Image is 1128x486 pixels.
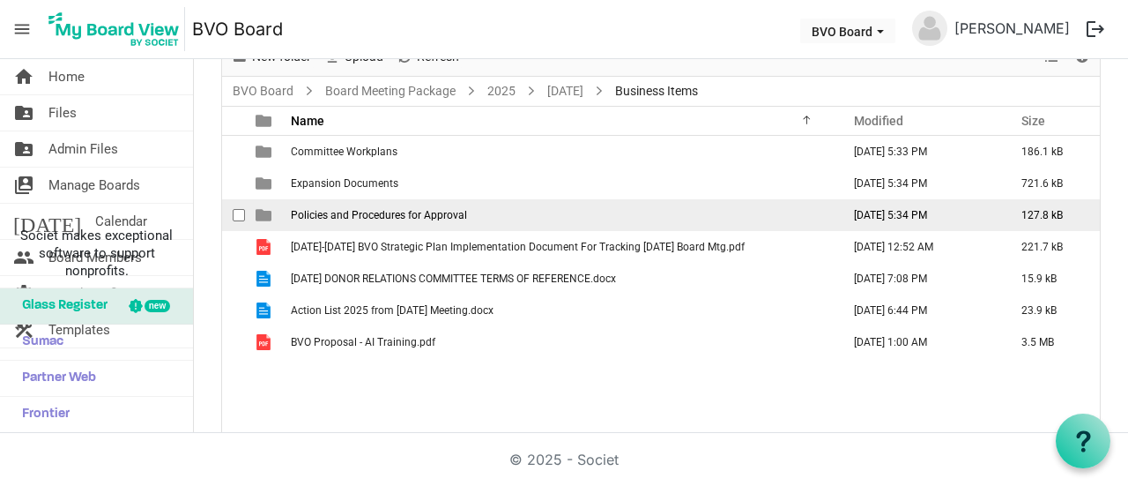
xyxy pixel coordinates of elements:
[835,231,1003,263] td: September 23, 2025 12:52 AM column header Modified
[286,168,835,199] td: Expansion Documents is template cell column header Name
[947,11,1077,46] a: [PERSON_NAME]
[291,177,398,190] span: Expansion Documents
[245,295,286,326] td: is template cell column header type
[286,263,835,295] td: 2025 SEPTEMBER DONOR RELATIONS COMMITTEE TERMS OF REFERENCE.docx is template cell column header Name
[245,136,286,168] td: is template cell column header type
[43,7,185,51] img: My Board View Logo
[291,241,745,253] span: [DATE]-[DATE] BVO Strategic Plan Implementation Document For Tracking [DATE] Board Mtg.pdf
[291,304,493,317] span: Action List 2025 from [DATE] Meeting.docx
[835,168,1003,199] td: September 24, 2025 5:34 PM column header Modified
[13,168,34,203] span: switch_account
[222,231,245,263] td: checkbox
[245,263,286,295] td: is template cell column header type
[1003,231,1100,263] td: 221.7 kB is template cell column header Size
[835,295,1003,326] td: September 20, 2025 6:44 PM column header Modified
[245,168,286,199] td: is template cell column header type
[145,300,170,312] div: new
[222,326,245,358] td: checkbox
[229,80,297,102] a: BVO Board
[222,168,245,199] td: checkbox
[43,7,192,51] a: My Board View Logo
[13,204,81,239] span: [DATE]
[13,361,96,396] span: Partner Web
[13,288,108,324] span: Glass Register
[544,80,587,102] a: [DATE]
[484,80,519,102] a: 2025
[835,136,1003,168] td: September 24, 2025 5:33 PM column header Modified
[291,336,435,348] span: BVO Proposal - AI Training.pdf
[48,59,85,94] span: Home
[222,136,245,168] td: checkbox
[222,199,245,231] td: checkbox
[13,59,34,94] span: home
[854,114,903,128] span: Modified
[835,326,1003,358] td: September 19, 2025 1:00 AM column header Modified
[1003,295,1100,326] td: 23.9 kB is template cell column header Size
[291,146,397,158] span: Committee Workplans
[1077,11,1114,48] button: logout
[8,227,185,280] span: Societ makes exceptional software to support nonprofits.
[13,131,34,167] span: folder_shared
[1003,136,1100,168] td: 186.1 kB is template cell column header Size
[286,326,835,358] td: BVO Proposal - AI Training.pdf is template cell column header Name
[13,95,34,131] span: folder_shared
[222,295,245,326] td: checkbox
[286,231,835,263] td: 2024-2027 BVO Strategic Plan Implementation Document For Tracking Sept 25 2025 Board Mtg.pdf is t...
[800,19,895,43] button: BVO Board dropdownbutton
[1003,263,1100,295] td: 15.9 kB is template cell column header Size
[245,231,286,263] td: is template cell column header type
[286,199,835,231] td: Policies and Procedures for Approval is template cell column header Name
[13,325,63,360] span: Sumac
[835,199,1003,231] td: September 24, 2025 5:34 PM column header Modified
[48,131,118,167] span: Admin Files
[1003,168,1100,199] td: 721.6 kB is template cell column header Size
[835,263,1003,295] td: September 12, 2025 7:08 PM column header Modified
[222,263,245,295] td: checkbox
[286,136,835,168] td: Committee Workplans is template cell column header Name
[192,11,283,47] a: BVO Board
[612,80,701,102] span: Business Items
[1003,326,1100,358] td: 3.5 MB is template cell column header Size
[245,326,286,358] td: is template cell column header type
[322,80,459,102] a: Board Meeting Package
[286,295,835,326] td: Action List 2025 from August 28, 2025 Meeting.docx is template cell column header Name
[291,114,324,128] span: Name
[509,451,619,468] a: © 2025 - Societ
[95,204,147,239] span: Calendar
[1003,199,1100,231] td: 127.8 kB is template cell column header Size
[245,199,286,231] td: is template cell column header type
[48,168,140,203] span: Manage Boards
[13,397,70,432] span: Frontier
[912,11,947,46] img: no-profile-picture.svg
[291,273,616,285] span: [DATE] DONOR RELATIONS COMMITTEE TERMS OF REFERENCE.docx
[5,12,39,46] span: menu
[48,95,77,131] span: Files
[291,209,467,221] span: Policies and Procedures for Approval
[1021,114,1045,128] span: Size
